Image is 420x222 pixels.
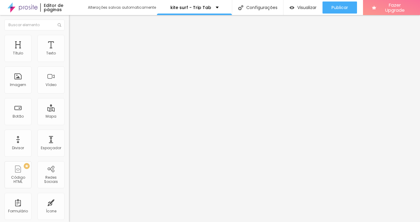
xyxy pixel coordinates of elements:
[69,15,420,222] iframe: Editor
[46,209,56,213] div: Ícone
[13,114,24,119] div: Botão
[283,2,322,14] button: Visualizar
[88,6,157,9] div: Alterações salvas automaticamente
[6,175,30,184] div: Código HTML
[289,5,294,10] img: view-1.svg
[39,175,63,184] div: Redes Sociais
[12,146,24,150] div: Divisor
[238,5,243,10] img: Icone
[46,83,56,87] div: Vídeo
[4,20,64,30] input: Buscar elemento
[8,209,28,213] div: Formulário
[331,5,348,10] span: Publicar
[46,51,56,55] div: Texto
[297,5,316,10] span: Visualizar
[40,3,82,12] div: Editor de páginas
[170,5,211,10] p: kite surf - Trip Tab
[58,23,61,27] img: Icone
[379,2,411,13] span: Fazer Upgrade
[41,146,61,150] div: Espaçador
[322,2,357,14] button: Publicar
[46,114,56,119] div: Mapa
[10,83,26,87] div: Imagem
[13,51,23,55] div: Título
